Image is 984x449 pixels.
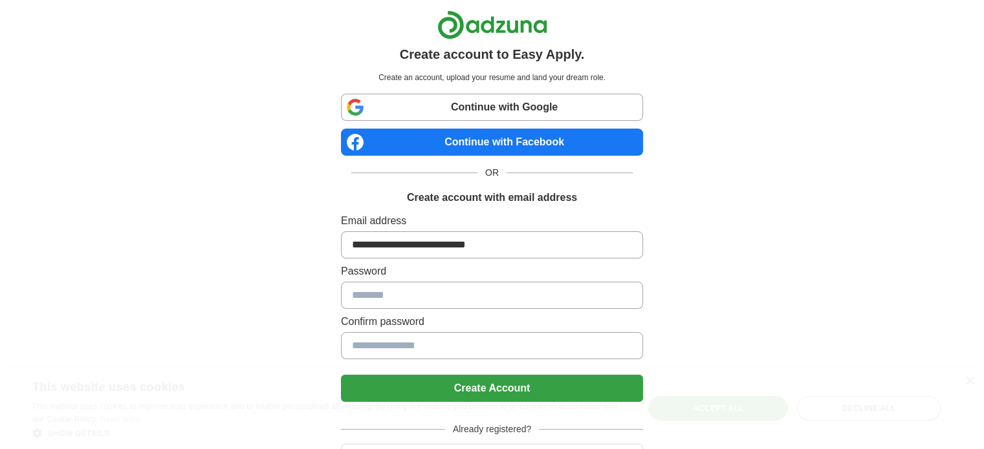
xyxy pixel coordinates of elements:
a: Continue with Google [341,94,643,121]
span: OR [477,166,507,180]
a: Continue with Facebook [341,129,643,156]
span: Show details [48,429,110,438]
h1: Create account with email address [407,190,577,205]
div: This website uses cookies [32,375,593,395]
img: Adzuna logo [437,10,547,39]
label: Confirm password [341,314,643,329]
h1: Create account to Easy Apply. [400,45,585,64]
span: This website uses cookies to improve user experience and to enable personalised advertising. By u... [32,402,618,424]
div: Accept all [648,396,788,421]
a: Read more, opens a new window [100,415,140,424]
label: Password [341,264,643,279]
div: Close [965,377,974,386]
label: Email address [341,213,643,229]
p: Create an account, upload your resume and land your dream role. [344,72,640,83]
div: Show details [32,426,626,439]
div: Decline all [797,396,941,421]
